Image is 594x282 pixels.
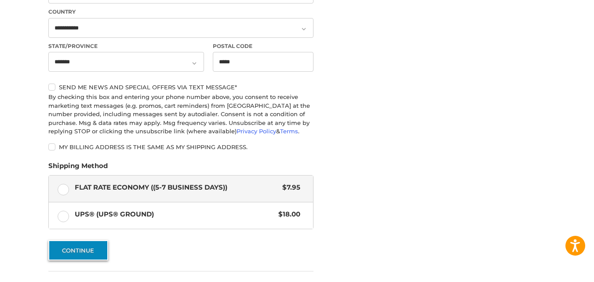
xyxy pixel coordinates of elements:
label: Country [48,8,313,16]
a: Terms [280,128,298,135]
label: State/Province [48,42,204,50]
span: $18.00 [274,209,300,220]
div: By checking this box and entering your phone number above, you consent to receive marketing text ... [48,93,313,136]
span: $7.95 [278,183,300,193]
label: Send me news and special offers via text message* [48,84,313,91]
iframe: Google Customer Reviews [521,258,594,282]
label: Postal Code [213,42,314,50]
span: Flat Rate Economy ((5-7 Business Days)) [75,183,278,193]
label: My billing address is the same as my shipping address. [48,143,313,150]
button: Continue [48,240,108,260]
span: UPS® (UPS® Ground) [75,209,274,220]
a: Privacy Policy [237,128,276,135]
legend: Shipping Method [48,161,108,175]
